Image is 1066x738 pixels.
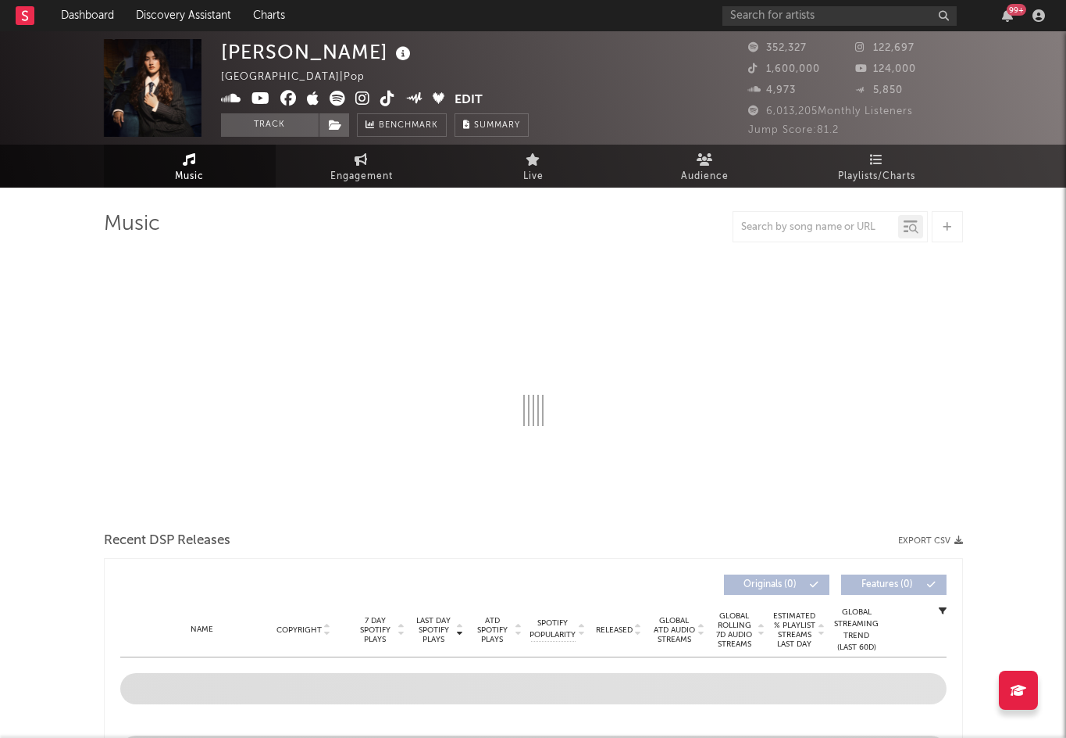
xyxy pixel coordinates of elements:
[472,616,513,644] span: ATD Spotify Plays
[748,125,839,135] span: Jump Score: 81.2
[221,68,383,87] div: [GEOGRAPHIC_DATA] | Pop
[841,575,947,595] button: Features(0)
[413,616,455,644] span: Last Day Spotify Plays
[748,85,796,95] span: 4,973
[221,113,319,137] button: Track
[523,167,544,186] span: Live
[175,167,204,186] span: Music
[773,611,816,649] span: Estimated % Playlist Streams Last Day
[104,145,276,188] a: Music
[748,64,820,74] span: 1,600,000
[748,43,807,53] span: 352,327
[855,64,916,74] span: 124,000
[838,167,915,186] span: Playlists/Charts
[221,39,415,65] div: [PERSON_NAME]
[330,167,393,186] span: Engagement
[529,618,576,641] span: Spotify Popularity
[355,616,396,644] span: 7 Day Spotify Plays
[1002,9,1013,22] button: 99+
[898,536,963,546] button: Export CSV
[276,625,322,635] span: Copyright
[681,167,729,186] span: Audience
[748,106,913,116] span: 6,013,205 Monthly Listeners
[152,624,254,636] div: Name
[833,607,880,654] div: Global Streaming Trend (Last 60D)
[474,121,520,130] span: Summary
[619,145,791,188] a: Audience
[855,43,914,53] span: 122,697
[722,6,957,26] input: Search for artists
[733,221,898,234] input: Search by song name or URL
[357,113,447,137] a: Benchmark
[653,616,696,644] span: Global ATD Audio Streams
[1007,4,1026,16] div: 99 +
[791,145,963,188] a: Playlists/Charts
[724,575,829,595] button: Originals(0)
[276,145,447,188] a: Engagement
[447,145,619,188] a: Live
[713,611,756,649] span: Global Rolling 7D Audio Streams
[379,116,438,135] span: Benchmark
[455,113,529,137] button: Summary
[851,580,923,589] span: Features ( 0 )
[734,580,806,589] span: Originals ( 0 )
[455,91,483,110] button: Edit
[855,85,903,95] span: 5,850
[104,532,230,550] span: Recent DSP Releases
[596,625,633,635] span: Released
